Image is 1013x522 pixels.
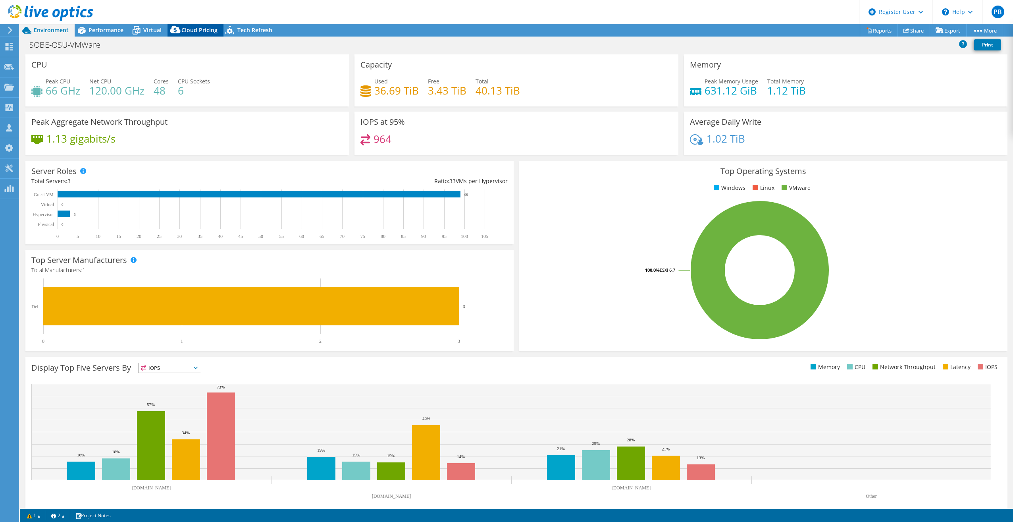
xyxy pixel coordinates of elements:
span: Performance [89,26,123,34]
a: Export [930,24,967,37]
h4: 48 [154,86,169,95]
h3: Server Roles [31,167,77,176]
a: More [966,24,1003,37]
h4: 66 GHz [46,86,80,95]
text: 0 [42,338,44,344]
text: 28% [627,437,635,442]
span: Free [428,77,439,85]
text: 80 [381,234,385,239]
text: 60 [299,234,304,239]
span: 3 [67,177,71,185]
h3: Memory [690,60,721,69]
li: Latency [941,363,971,371]
li: Network Throughput [870,363,936,371]
text: 55 [279,234,284,239]
text: Hypervisor [33,212,54,217]
h4: 1.02 TiB [707,134,745,143]
h4: 1.12 TiB [767,86,806,95]
span: 1 [82,266,85,274]
text: 25% [592,441,600,446]
a: Reports [860,24,898,37]
text: 13% [697,455,705,460]
text: 65 [320,234,324,239]
text: 10 [96,234,100,239]
h3: Peak Aggregate Network Throughput [31,118,168,126]
div: Total Servers: [31,177,270,186]
h4: 3.43 TiB [428,86,466,95]
tspan: 100.0% [645,267,660,273]
text: 85 [401,234,406,239]
li: Windows [712,184,745,192]
span: CPU Sockets [178,77,210,85]
li: Memory [809,363,840,371]
text: 21% [662,447,670,451]
h3: IOPS at 95% [360,118,405,126]
h3: Capacity [360,60,392,69]
a: Share [897,24,930,37]
span: Tech Refresh [237,26,272,34]
tspan: ESXi 6.7 [660,267,675,273]
text: 14% [457,454,465,459]
text: 90 [421,234,426,239]
span: Total [476,77,489,85]
h4: 120.00 GHz [89,86,144,95]
span: Used [374,77,388,85]
span: Cores [154,77,169,85]
text: 30 [177,234,182,239]
h4: 40.13 TiB [476,86,520,95]
text: [DOMAIN_NAME] [372,493,411,499]
text: Guest VM [34,192,54,197]
text: 57% [147,402,155,407]
span: IOPS [139,363,201,373]
span: Peak CPU [46,77,70,85]
text: 15% [387,453,395,458]
span: Cloud Pricing [181,26,218,34]
li: CPU [845,363,865,371]
a: 1 [21,510,46,520]
li: VMware [780,184,811,192]
text: 2 [319,338,322,344]
span: PB [992,6,1004,18]
text: 35 [198,234,202,239]
text: 75 [360,234,365,239]
text: 70 [340,234,345,239]
text: 21% [557,446,565,451]
h1: SOBE-OSU-VMWare [26,41,113,49]
li: IOPS [976,363,998,371]
text: Other [866,493,876,499]
a: 2 [46,510,70,520]
text: 3 [463,304,465,309]
text: 3 [458,338,460,344]
text: 95 [442,234,447,239]
text: Virtual [41,202,54,207]
text: 0 [62,203,64,207]
text: [DOMAIN_NAME] [132,485,171,491]
a: Project Notes [70,510,116,520]
span: Net CPU [89,77,111,85]
text: 15 [116,234,121,239]
text: 0 [62,222,64,226]
h4: Total Manufacturers: [31,266,508,275]
text: 3 [74,213,76,217]
text: 50 [258,234,263,239]
text: Dell [31,304,40,309]
h3: Top Server Manufacturers [31,256,127,265]
h4: 1.13 gigabits/s [46,134,116,143]
h3: Top Operating Systems [525,167,1001,176]
text: 73% [217,385,225,389]
span: 33 [449,177,456,185]
text: 34% [182,430,190,435]
text: [DOMAIN_NAME] [612,485,651,491]
h4: 6 [178,86,210,95]
text: 45 [238,234,243,239]
text: 18% [112,449,120,454]
text: 25 [157,234,162,239]
span: Total Memory [767,77,804,85]
text: 0 [56,234,59,239]
h3: Average Daily Write [690,118,761,126]
text: 19% [317,448,325,452]
text: 100 [461,234,468,239]
svg: \n [942,8,949,15]
h4: 36.69 TiB [374,86,419,95]
text: 5 [77,234,79,239]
